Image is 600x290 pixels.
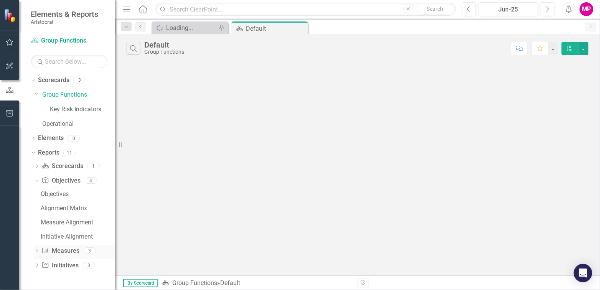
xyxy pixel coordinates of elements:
[155,3,456,16] input: Search ClearPoint...
[41,176,81,185] a: Objectives
[172,279,217,287] a: Group Functions
[83,262,95,269] div: 3
[73,77,86,84] div: 3
[427,6,443,12] span: Search
[123,279,158,287] span: By Scorecard
[153,23,217,33] a: Loading...
[41,219,115,226] div: Measure Alignment
[39,188,115,200] a: Objectives
[41,191,115,198] div: Objectives
[166,23,217,33] div: Loading...
[416,4,454,15] button: Search
[31,19,98,25] small: Aristocrat
[42,91,115,99] a: Group Functions
[478,2,538,16] button: Jun-25
[31,55,107,68] input: Search Below...
[41,205,115,212] div: Alignment Matrix
[50,105,115,114] a: Key Risk Indicators
[41,162,83,171] a: Scorecards
[144,41,184,49] div: Default
[84,247,96,254] div: 3
[38,134,64,143] a: Elements
[41,261,79,270] a: Initiatives
[481,5,536,14] div: Jun-25
[574,264,592,282] div: Open Intercom Messenger
[41,247,79,255] a: Measures
[246,24,306,33] div: Default
[4,9,17,22] img: ClearPoint Strategy
[31,36,107,45] a: Group Functions
[42,120,115,129] a: Operational
[162,279,352,288] div: »
[220,279,240,287] div: Default
[63,150,76,156] div: 11
[31,10,98,19] span: Elements & Reports
[38,148,59,157] a: Reports
[38,76,69,85] a: Scorecards
[68,135,80,142] div: 0
[580,2,593,16] button: MP
[144,49,184,55] div: Group Functions
[39,216,115,229] a: Measure Alignment
[85,178,97,184] div: 4
[39,202,115,214] a: Alignment Matrix
[87,163,100,170] div: 1
[39,231,115,243] a: Initiative Alignment
[41,233,115,240] div: Initiative Alignment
